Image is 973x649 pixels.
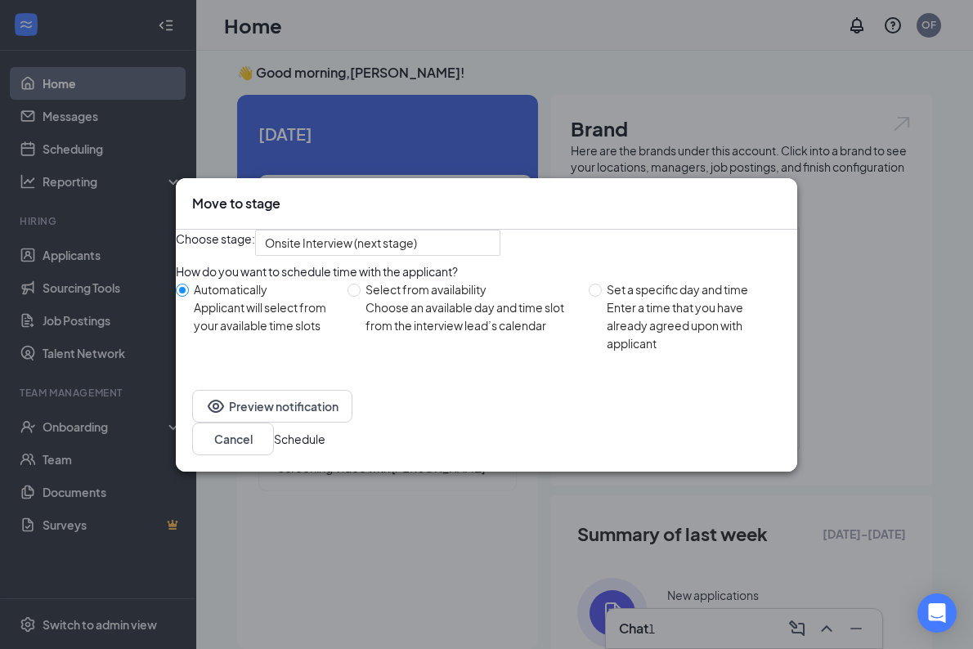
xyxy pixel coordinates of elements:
[274,430,325,448] button: Schedule
[194,298,334,334] div: Applicant will select from your available time slots
[607,280,784,298] div: Set a specific day and time
[176,262,797,280] div: How do you want to schedule time with the applicant?
[607,298,784,352] div: Enter a time that you have already agreed upon with applicant
[206,396,226,416] svg: Eye
[192,423,274,455] button: Cancel
[176,230,255,256] span: Choose stage:
[194,280,334,298] div: Automatically
[265,231,417,255] span: Onsite Interview (next stage)
[192,390,352,423] button: EyePreview notification
[917,593,957,633] div: Open Intercom Messenger
[365,298,576,334] div: Choose an available day and time slot from the interview lead’s calendar
[192,195,280,213] h3: Move to stage
[365,280,576,298] div: Select from availability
